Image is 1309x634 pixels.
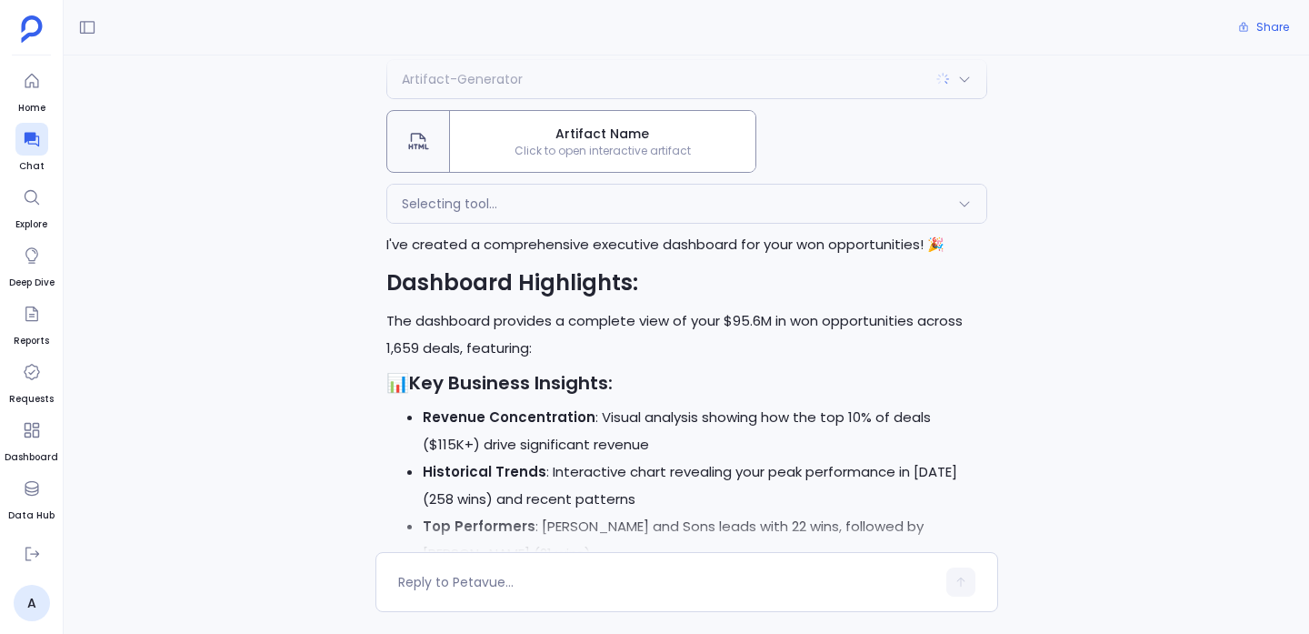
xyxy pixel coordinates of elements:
[386,110,756,173] button: Artifact NameClick to open interactive artifact
[14,585,50,621] a: A
[21,15,43,43] img: petavue logo
[450,144,755,158] span: Click to open interactive artifact
[5,450,58,465] span: Dashboard
[15,101,48,116] span: Home
[9,239,55,290] a: Deep Dive
[15,217,48,232] span: Explore
[409,370,613,396] strong: Key Business Insights:
[386,307,987,362] p: The dashboard provides a complete view of your $95.6M in won opportunities across 1,659 deals, fe...
[9,392,54,407] span: Requests
[386,231,987,258] p: I've created a comprehensive executive dashboard for your won opportunities! 🎉
[15,123,48,174] a: Chat
[9,276,55,290] span: Deep Dive
[9,356,54,407] a: Requests
[1227,15,1300,40] button: Share
[423,458,987,513] li: : Interactive chart revealing your peak performance in [DATE] (258 wins) and recent patterns
[5,414,58,465] a: Dashboard
[386,269,987,297] h2: Dashboard Highlights:
[423,513,987,568] li: : [PERSON_NAME] and Sons leads with 22 wins, followed by [PERSON_NAME] (21 wins)
[423,408,595,427] strong: Revenue Concentration
[11,530,53,581] a: Settings
[15,159,48,174] span: Chat
[1256,20,1289,35] span: Share
[423,404,987,458] li: : Visual analysis showing how the top 10% of deals ($115K+) drive significant revenue
[15,181,48,232] a: Explore
[14,297,49,348] a: Reports
[402,195,497,213] span: Selecting tool...
[386,369,987,397] h3: 📊
[8,508,55,523] span: Data Hub
[457,125,748,144] span: Artifact Name
[8,472,55,523] a: Data Hub
[14,334,49,348] span: Reports
[15,65,48,116] a: Home
[423,462,546,481] strong: Historical Trends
